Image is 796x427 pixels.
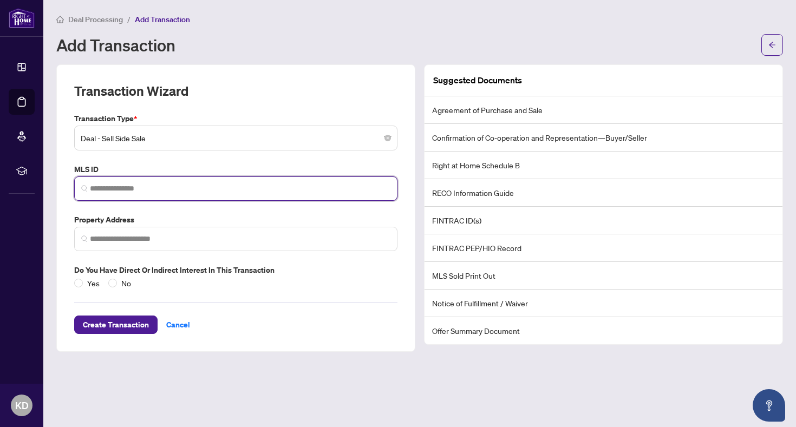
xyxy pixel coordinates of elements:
img: search_icon [81,185,88,192]
button: Open asap [753,389,785,422]
span: arrow-left [768,41,776,49]
label: Do you have direct or indirect interest in this transaction [74,264,397,276]
li: FINTRAC PEP/HIO Record [425,234,782,262]
li: Offer Summary Document [425,317,782,344]
h2: Transaction Wizard [74,82,188,100]
span: Deal - Sell Side Sale [81,128,391,148]
span: Cancel [166,316,190,333]
li: FINTRAC ID(s) [425,207,782,234]
img: logo [9,8,35,28]
label: MLS ID [74,163,397,175]
button: Create Transaction [74,316,158,334]
article: Suggested Documents [433,74,522,87]
li: Confirmation of Co-operation and Representation—Buyer/Seller [425,124,782,152]
button: Cancel [158,316,199,334]
img: search_icon [81,235,88,242]
span: Yes [83,277,104,289]
label: Property Address [74,214,397,226]
li: Agreement of Purchase and Sale [425,96,782,124]
span: KD [15,398,29,413]
span: Add Transaction [135,15,190,24]
span: close-circle [384,135,391,141]
span: Create Transaction [83,316,149,333]
span: home [56,16,64,23]
h1: Add Transaction [56,36,175,54]
li: RECO Information Guide [425,179,782,207]
label: Transaction Type [74,113,397,124]
span: No [117,277,135,289]
li: Right at Home Schedule B [425,152,782,179]
li: / [127,13,131,25]
li: Notice of Fulfillment / Waiver [425,290,782,317]
span: Deal Processing [68,15,123,24]
li: MLS Sold Print Out [425,262,782,290]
